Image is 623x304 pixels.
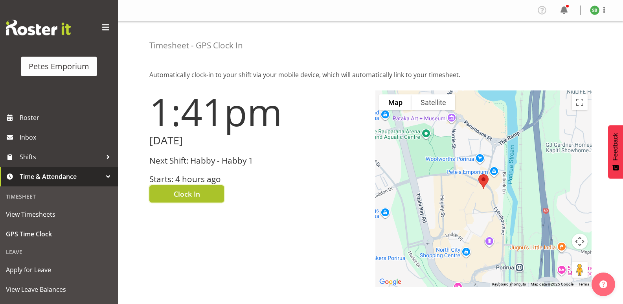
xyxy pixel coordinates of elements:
[377,277,403,287] a: Open this area in Google Maps (opens a new window)
[20,131,114,143] span: Inbox
[20,171,102,182] span: Time & Attendance
[6,208,112,220] span: View Timesheets
[2,280,116,299] a: View Leave Balances
[572,234,588,249] button: Map camera controls
[377,277,403,287] img: Google
[578,282,589,286] a: Terms (opens in new tab)
[6,20,71,35] img: Rosterit website logo
[20,151,102,163] span: Shifts
[149,185,224,203] button: Clock In
[174,189,200,199] span: Clock In
[599,280,607,288] img: help-xxl-2.png
[149,70,592,79] p: Automatically clock-in to your shift via your mobile device, which will automatically link to you...
[2,244,116,260] div: Leave
[412,94,455,110] button: Show satellite imagery
[2,260,116,280] a: Apply for Leave
[6,284,112,295] span: View Leave Balances
[492,282,526,287] button: Keyboard shortcuts
[6,228,112,240] span: GPS Time Clock
[29,61,89,72] div: Petes Emporium
[590,6,599,15] img: stephanie-burden9828.jpg
[6,264,112,276] span: Apply for Leave
[2,188,116,205] div: Timesheet
[572,262,588,278] button: Drag Pegman onto the map to open Street View
[149,41,243,50] h4: Timesheet - GPS Clock In
[149,156,366,165] h3: Next Shift: Habby - Habby 1
[149,90,366,133] h1: 1:41pm
[149,175,366,184] h3: Starts: 4 hours ago
[612,133,619,160] span: Feedback
[20,112,114,123] span: Roster
[531,282,573,286] span: Map data ©2025 Google
[608,125,623,179] button: Feedback - Show survey
[149,134,366,147] h2: [DATE]
[379,94,412,110] button: Show street map
[2,205,116,224] a: View Timesheets
[2,224,116,244] a: GPS Time Clock
[572,94,588,110] button: Toggle fullscreen view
